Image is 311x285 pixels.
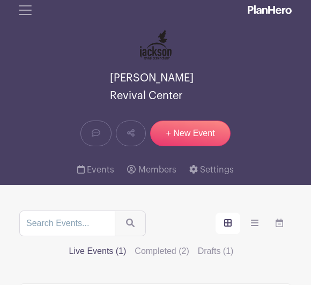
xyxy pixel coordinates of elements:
[139,29,172,61] img: JRC%20Vertical%20Logo.png
[127,155,176,185] a: Members
[110,70,206,105] span: [PERSON_NAME] Revival Center
[19,211,115,236] input: Search Events...
[87,166,114,174] span: Events
[150,121,231,146] a: + New Event
[138,166,176,174] span: Members
[198,245,234,258] label: Drafts (1)
[200,166,234,174] span: Settings
[69,245,242,258] div: filters
[189,155,234,185] a: Settings
[69,245,127,258] label: Live Events (1)
[77,155,114,185] a: Events
[248,5,292,14] img: logo_white-6c42ec7e38ccf1d336a20a19083b03d10ae64f83f12c07503d8b9e83406b4c7d.svg
[216,213,292,234] div: order and view
[135,245,189,258] label: Completed (2)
